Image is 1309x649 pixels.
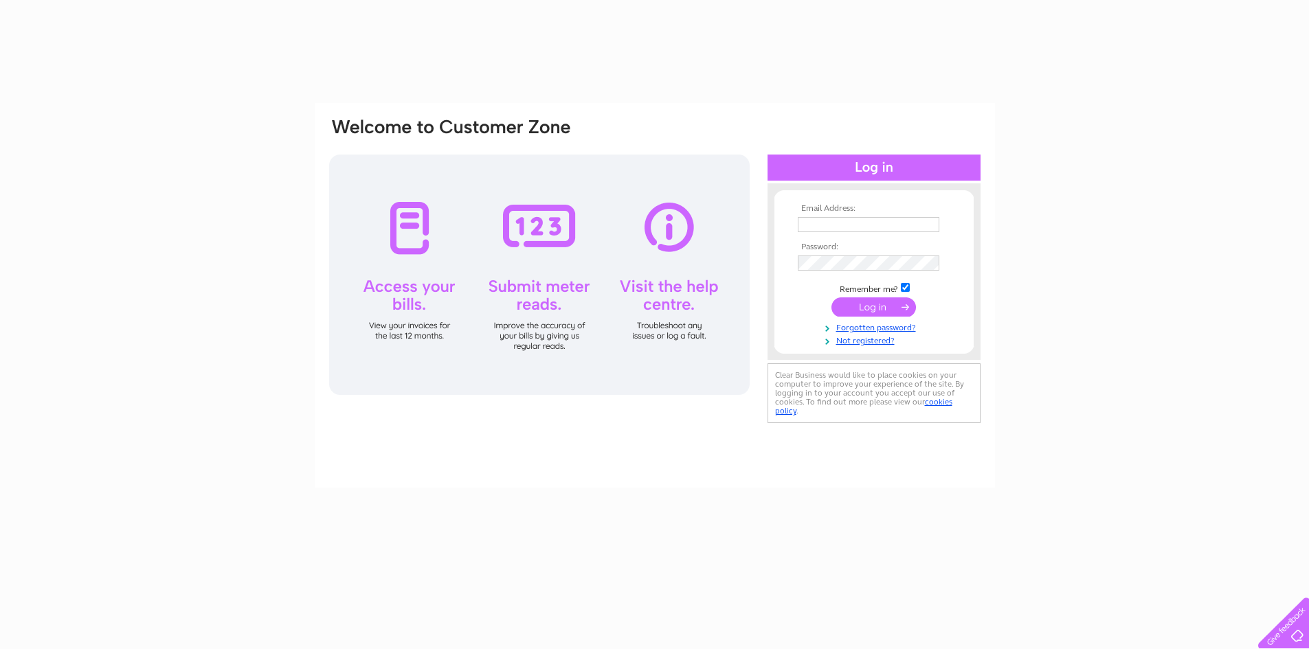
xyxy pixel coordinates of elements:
[798,320,954,333] a: Forgotten password?
[794,281,954,295] td: Remember me?
[775,397,952,415] a: cookies policy
[798,333,954,346] a: Not registered?
[794,242,954,252] th: Password:
[768,363,981,423] div: Clear Business would like to place cookies on your computer to improve your experience of the sit...
[794,204,954,214] th: Email Address:
[831,297,916,317] input: Submit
